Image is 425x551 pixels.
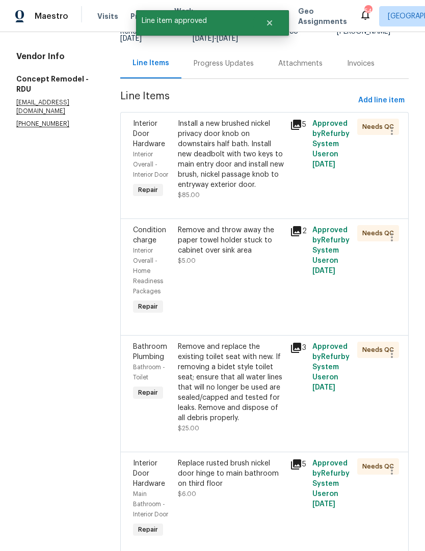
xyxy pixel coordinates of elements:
span: [DATE] [120,35,142,42]
h4: Vendor Info [16,51,96,62]
span: Line Items [120,91,354,110]
span: Approved by Refurby System User on [312,343,350,391]
span: [DATE] [312,384,335,391]
span: Needs QC [362,122,398,132]
span: Approved by Refurby System User on [312,460,350,508]
div: Line Items [132,58,169,68]
div: 3 [290,342,306,354]
div: 54 [364,6,371,16]
span: [DATE] [193,35,214,42]
span: Add line item [358,94,405,107]
div: Install a new brushed nickel privacy door knob on downstairs half bath. Install new deadbolt with... [178,119,284,190]
span: Main Bathroom - Interior Door [133,491,168,517]
span: Bathroom Plumbing [133,343,167,361]
span: Approved by Refurby System User on [312,227,350,274]
span: Interior Overall - Interior Door [133,151,168,178]
span: [DATE] [312,161,335,168]
span: Repair [134,388,162,398]
div: Remove and throw away the paper towel holder stuck to cabinet over sink area [178,225,284,256]
span: $85.00 [178,192,200,198]
span: [DATE] [312,501,335,508]
div: 5 [290,119,306,131]
div: Invoices [347,59,375,69]
span: Maestro [35,11,68,21]
div: Progress Updates [194,59,254,69]
span: $25.00 [178,425,199,431]
button: Add line item [354,91,409,110]
div: Replace rusted brush nickel door hinge to main bathroom on third floor ￼ [178,458,284,489]
span: Needs QC [362,461,398,472]
span: Interior Door Hardware [133,120,165,148]
span: Approved by Refurby System User on [312,120,350,168]
span: Repair [134,525,162,535]
span: Interior Door Hardware [133,460,165,487]
span: Needs QC [362,228,398,238]
div: 5 [290,458,306,471]
span: Needs QC [362,345,398,355]
div: 2 [290,225,306,237]
span: Work Orders [174,6,200,26]
span: Interior Overall - Home Readiness Packages [133,247,163,294]
div: Remove and replace the existing toilet seat with new. If removing a bidet style toilet seat; ensu... [178,342,284,423]
span: $6.00 [178,491,196,497]
span: Visits [97,11,118,21]
span: Bathroom - Toilet [133,364,165,380]
span: $5.00 [178,258,196,264]
div: Attachments [278,59,323,69]
span: Condition charge [133,227,166,244]
span: - [193,35,238,42]
span: Repair [134,301,162,312]
span: Projects [130,11,162,21]
span: [DATE] [217,35,238,42]
span: [DATE] [312,267,335,274]
span: Renovation [120,28,184,42]
span: - [120,28,184,42]
h5: Concept Remodel - RDU [16,74,96,94]
span: Geo Assignments [298,6,347,26]
span: Repair [134,185,162,195]
button: Close [253,13,286,33]
span: Line item approved [136,10,253,32]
